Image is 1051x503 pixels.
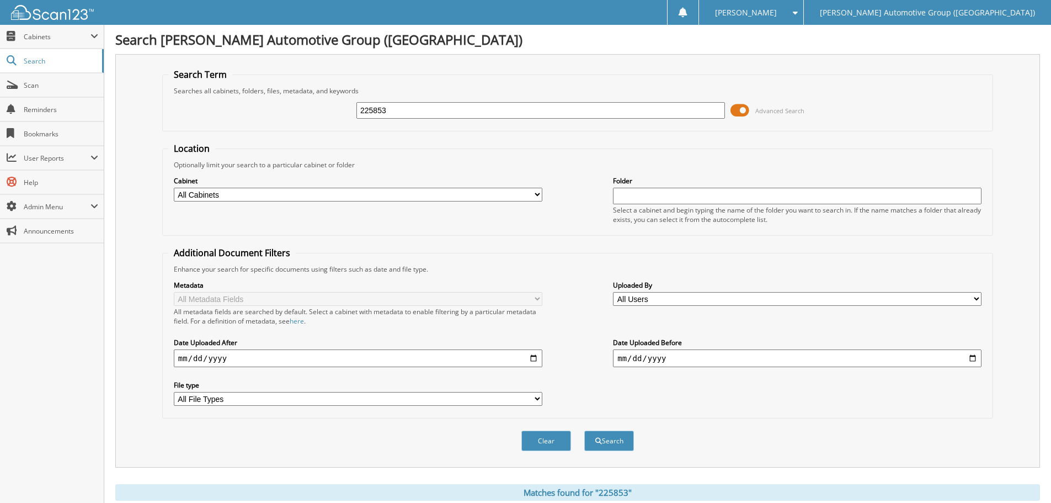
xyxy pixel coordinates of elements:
div: Searches all cabinets, folders, files, metadata, and keywords [168,86,987,96]
span: [PERSON_NAME] Automotive Group ([GEOGRAPHIC_DATA]) [820,9,1035,16]
span: Advanced Search [755,107,804,115]
div: Enhance your search for specific documents using filters such as date and file type. [168,264,987,274]
span: Admin Menu [24,202,90,211]
div: All metadata fields are searched by default. Select a cabinet with metadata to enable filtering b... [174,307,542,326]
label: Uploaded By [613,280,981,290]
label: Folder [613,176,981,186]
label: File type [174,380,542,390]
span: Announcements [24,226,98,236]
span: Search [24,56,97,66]
legend: Location [168,142,215,155]
span: [PERSON_NAME] [715,9,777,16]
a: here [290,316,304,326]
span: Bookmarks [24,129,98,139]
h1: Search [PERSON_NAME] Automotive Group ([GEOGRAPHIC_DATA]) [115,30,1040,49]
legend: Search Term [168,68,232,81]
span: User Reports [24,153,90,163]
span: Scan [24,81,98,90]
label: Date Uploaded Before [613,338,981,347]
div: Select a cabinet and begin typing the name of the folder you want to search in. If the name match... [613,205,981,224]
label: Date Uploaded After [174,338,542,347]
span: Reminders [24,105,98,114]
div: Matches found for "225853" [115,484,1040,501]
label: Metadata [174,280,542,290]
button: Search [584,431,634,451]
div: Optionally limit your search to a particular cabinet or folder [168,160,987,170]
span: Cabinets [24,32,90,41]
input: end [613,350,981,367]
input: start [174,350,542,367]
legend: Additional Document Filters [168,247,296,259]
button: Clear [521,431,571,451]
img: scan123-logo-white.svg [11,5,94,20]
span: Help [24,178,98,187]
label: Cabinet [174,176,542,186]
